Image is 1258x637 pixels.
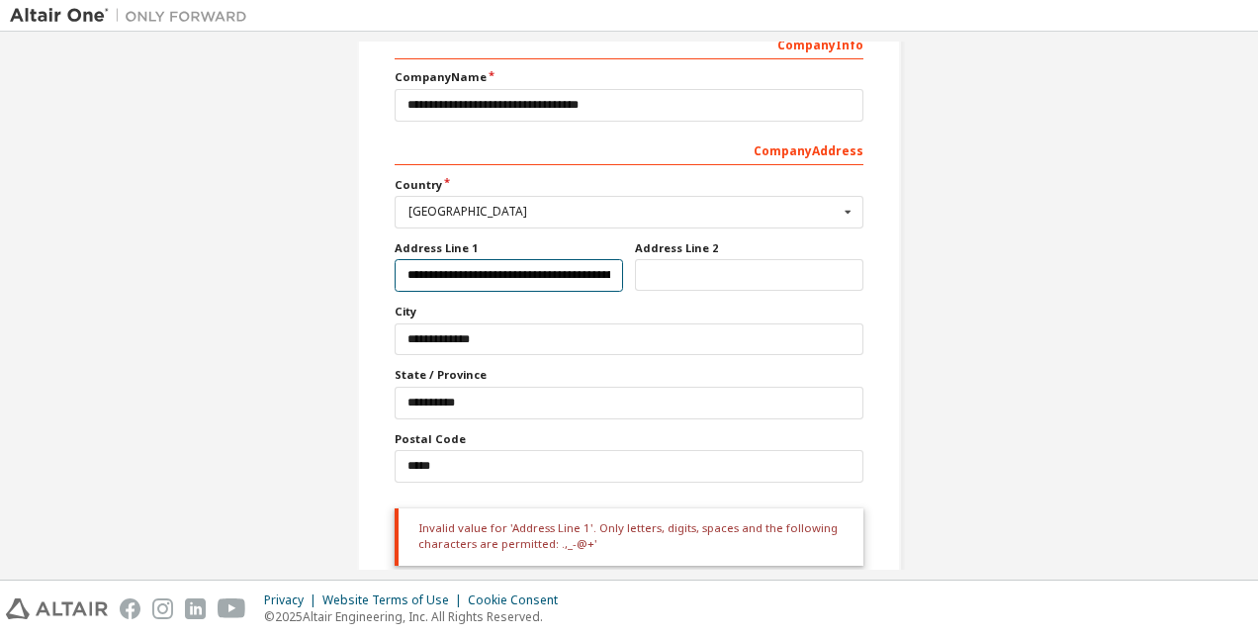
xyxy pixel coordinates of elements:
div: Invalid value for 'Address Line 1'. Only letters, digits, spaces and the following characters are... [395,508,863,567]
img: linkedin.svg [185,598,206,619]
label: Company Name [395,69,863,85]
label: Address Line 2 [635,240,863,256]
label: Address Line 1 [395,240,623,256]
img: Altair One [10,6,257,26]
div: Cookie Consent [468,592,570,608]
div: Privacy [264,592,322,608]
img: altair_logo.svg [6,598,108,619]
div: Website Terms of Use [322,592,468,608]
img: youtube.svg [218,598,246,619]
label: State / Province [395,367,863,383]
label: Country [395,177,863,193]
label: Postal Code [395,431,863,447]
img: facebook.svg [120,598,140,619]
div: Company Address [395,134,863,165]
label: City [395,304,863,319]
div: [GEOGRAPHIC_DATA] [408,206,839,218]
p: © 2025 Altair Engineering, Inc. All Rights Reserved. [264,608,570,625]
img: instagram.svg [152,598,173,619]
div: Company Info [395,28,863,59]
